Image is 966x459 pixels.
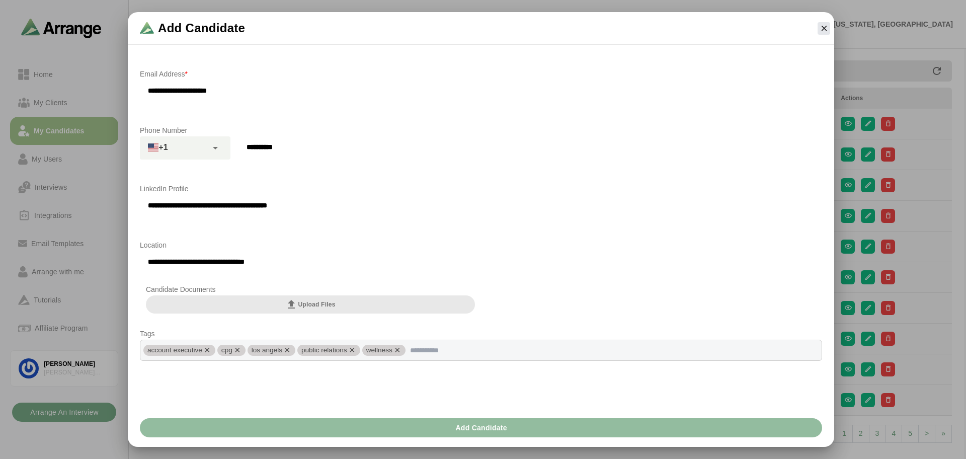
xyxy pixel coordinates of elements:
[146,283,475,295] p: Candidate Documents
[140,239,822,251] p: Location
[140,328,822,340] p: Tags
[158,20,245,36] span: Add Candidate
[252,346,282,354] span: los angels
[301,346,347,354] span: public relations
[146,295,475,314] button: Upload Files
[140,418,822,437] button: Add Candidate
[455,418,507,437] span: Add Candidate
[140,124,822,136] p: Phone Number
[285,298,335,311] span: Upload Files
[366,346,392,354] span: wellness
[221,346,232,354] span: cpg
[140,183,822,195] p: LinkedIn Profile
[147,346,202,354] span: account executive
[140,68,822,80] p: Email Address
